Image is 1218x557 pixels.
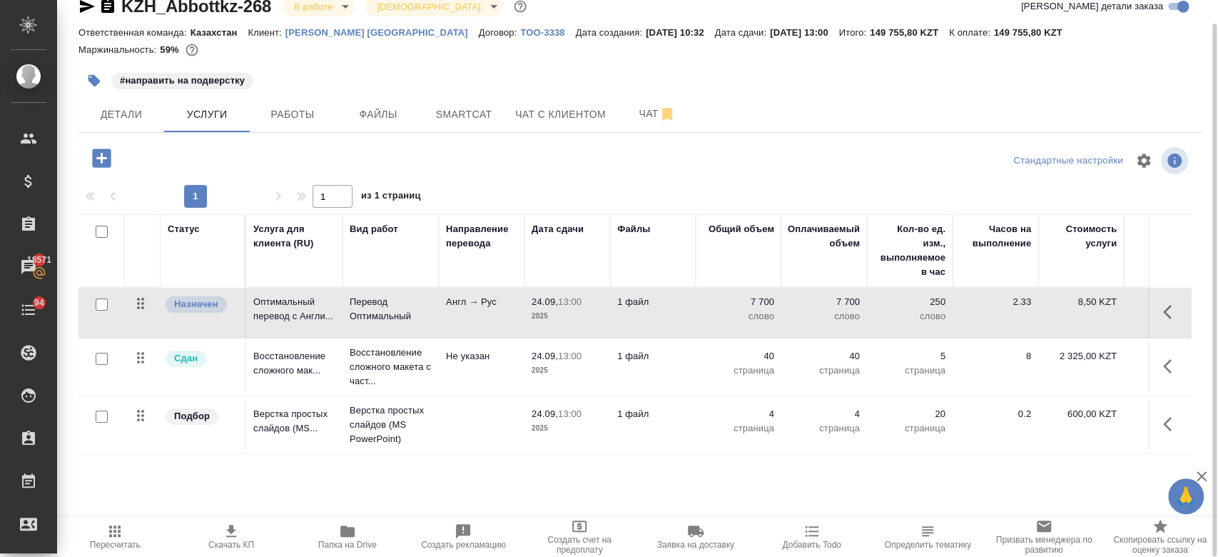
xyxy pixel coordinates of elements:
p: 24.09, [532,296,558,307]
p: 149 755,80 KZT [994,27,1073,38]
div: Стоимость услуги [1045,222,1117,251]
p: 13:00 [558,351,582,361]
a: [PERSON_NAME] [GEOGRAPHIC_DATA] [285,26,479,38]
p: 7 700 [788,295,860,309]
button: 🙏 [1168,478,1204,514]
div: Общий объем [709,222,774,236]
p: 4 [788,407,860,421]
p: страница [788,363,860,378]
span: Призвать менеджера по развитию [995,535,1094,555]
button: Показать кнопки [1154,349,1189,383]
span: Чат [623,105,691,123]
p: 149 755,80 KZT [870,27,949,38]
div: Услуга для клиента (RU) [253,222,335,251]
p: страница [874,363,945,378]
p: Верстка простых слайдов (MS... [253,407,335,436]
button: Создать рекламацию [405,517,522,557]
p: 250 [874,295,945,309]
p: Итого: [839,27,870,38]
p: 8,50 KZT [1045,295,1117,309]
button: Определить тематику [870,517,986,557]
span: Определить тематику [885,540,971,550]
div: Скидка / наценка [1131,222,1202,251]
p: 7 700 [703,295,774,309]
p: 24.09, [532,351,558,361]
p: 40 [703,349,774,363]
span: 🙏 [1174,481,1198,511]
p: [PERSON_NAME] [GEOGRAPHIC_DATA] [285,27,479,38]
p: слово [874,309,945,323]
p: страница [874,421,945,436]
td: 8 [953,342,1038,392]
p: Договор: [479,27,521,38]
div: Вид работ [350,222,398,236]
a: 94 [4,292,54,328]
p: Клиент: [248,27,285,38]
p: Восстановление сложного макета с част... [350,346,432,388]
button: В работе [290,1,337,13]
span: Работы [258,106,327,124]
p: страница [703,363,774,378]
span: Заявка на доставку [657,540,734,550]
button: Добавить Todo [753,517,870,557]
p: 59% [160,44,182,55]
span: Скачать КП [208,540,254,550]
span: Детали [87,106,156,124]
span: 18571 [19,253,60,267]
p: Ответственная команда: [78,27,191,38]
button: Показать кнопки [1154,295,1189,329]
p: слово [703,309,774,323]
p: Дата создания: [576,27,646,38]
span: Добавить Todo [782,540,841,550]
p: Сдан [174,351,198,366]
p: Назначен [174,297,218,311]
p: 2 325,00 KZT [1045,349,1117,363]
p: Англ → Рус [446,295,517,309]
p: 0 % [1131,349,1202,363]
div: Статус [168,222,200,236]
span: Пересчитать [90,540,141,550]
div: Оплачиваемый объем [788,222,860,251]
p: Подбор [174,409,210,423]
p: 1 файл [617,407,689,421]
span: Посмотреть информацию [1161,147,1191,174]
button: Добавить услугу [82,144,121,173]
button: Скопировать ссылку на оценку заказа [1102,517,1218,557]
button: Добавить тэг [78,65,110,96]
button: Папка на Drive [289,517,405,557]
span: Создать счет на предоплату [530,535,629,555]
button: Показать кнопки [1154,407,1189,441]
span: Создать рекламацию [421,540,506,550]
p: Маржинальность: [78,44,160,55]
p: 1 файл [617,349,689,363]
p: 2025 [532,309,603,323]
p: 20 [874,407,945,421]
p: 600,00 KZT [1045,407,1117,421]
p: Восстановление сложного мак... [253,349,335,378]
span: Smartcat [430,106,498,124]
div: Кол-во ед. изм., выполняемое в час [874,222,945,279]
p: 40 [788,349,860,363]
p: [DATE] 10:32 [646,27,715,38]
a: 18571 [4,249,54,285]
p: Перевод Оптимальный [350,295,432,323]
div: Часов на выполнение [960,222,1031,251]
button: Скачать КП [173,517,290,557]
p: [DATE] 13:00 [770,27,839,38]
div: split button [1010,150,1127,172]
div: Файлы [617,222,650,236]
span: Услуги [173,106,241,124]
p: 24.09, [532,408,558,419]
td: 0.2 [953,400,1038,450]
button: Создать счет на предоплату [522,517,638,557]
span: из 1 страниц [361,187,421,208]
button: Заявка на доставку [638,517,754,557]
p: страница [788,421,860,436]
button: Призвать менеджера по развитию [986,517,1102,557]
p: 0 % [1131,407,1202,421]
span: Настроить таблицу [1127,144,1161,178]
p: 13:00 [558,296,582,307]
div: Дата сдачи [532,222,584,236]
a: ТОО-3338 [520,26,575,38]
p: Казахстан [191,27,248,38]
